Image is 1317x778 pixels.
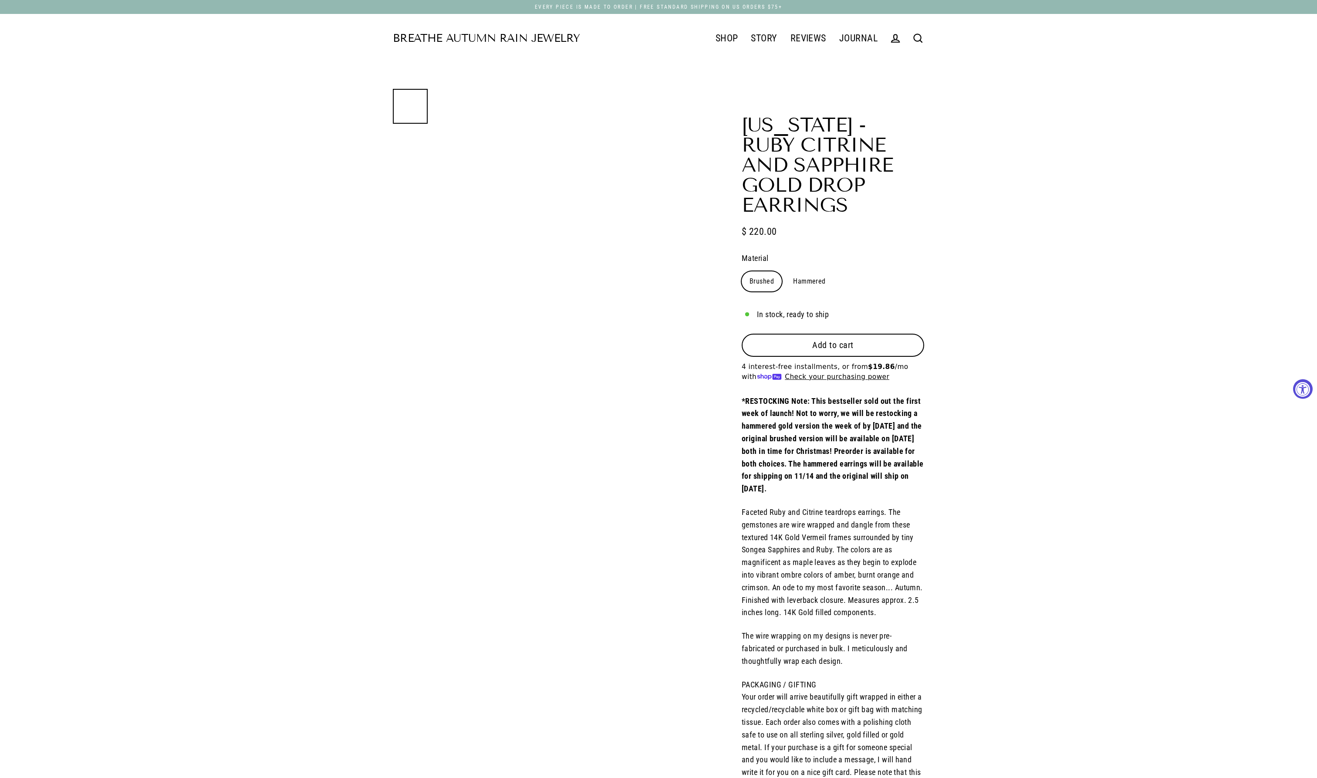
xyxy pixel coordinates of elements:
h1: [US_STATE] - Ruby Citrine and Sapphire Gold Drop Earrings [742,115,924,215]
button: Add to cart [742,334,924,356]
strong: *RESTOCKING Note: This bestseller sold out the first week of launch! Not to worry, we will be res... [742,396,924,494]
label: Brushed [742,271,782,291]
a: STORY [744,27,783,49]
p: The wire wrapping on my designs is never pre-fabricated or purchased in bulk. I meticulously and ... [742,630,924,667]
span: $ 220.00 [742,224,777,239]
span: Faceted Ruby and Citrine teardrops earrings. The gemstones are wire wrapped and dangle from these... [742,507,923,617]
a: Breathe Autumn Rain Jewelry [393,33,580,44]
a: SHOP [709,27,745,49]
span: In stock, ready to ship [757,308,829,321]
label: Hammered [785,271,834,291]
div: Primary [580,27,884,50]
a: REVIEWS [784,27,833,49]
a: JOURNAL [833,27,884,49]
label: Material [742,252,924,265]
span: Add to cart [812,340,854,350]
button: Accessibility Widget, click to open [1293,379,1313,399]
